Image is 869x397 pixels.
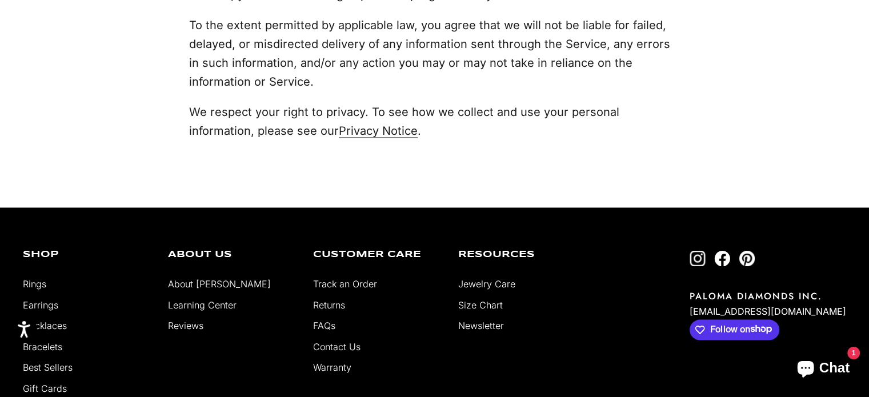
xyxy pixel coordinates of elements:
[189,18,670,89] span: To the extent permitted by applicable law, you agree that we will not be liable for failed, delay...
[458,319,504,331] a: Newsletter
[168,250,296,259] p: About Us
[23,299,58,310] a: Earrings
[23,319,67,331] a: Necklaces
[458,278,515,290] a: Jewelry Care
[714,250,730,266] a: Follow on Facebook
[189,105,619,138] span: We respect your right to privacy. To see how we collect and use your personal information, please...
[458,299,503,310] a: Size Chart
[690,250,706,266] a: Follow on Instagram
[313,278,377,290] a: Track an Order
[313,340,361,352] a: Contact Us
[23,250,151,259] p: Shop
[23,361,73,372] a: Best Sellers
[23,340,62,352] a: Bracelets
[23,278,46,290] a: Rings
[313,319,335,331] a: FAQs
[690,289,846,302] p: PALOMA DIAMONDS INC.
[168,319,203,331] a: Reviews
[787,351,860,388] inbox-online-store-chat: Shopify online store chat
[168,278,271,290] a: About [PERSON_NAME]
[339,124,418,138] a: Privacy Notice
[168,299,237,310] a: Learning Center
[739,250,755,266] a: Follow on Pinterest
[23,382,67,394] a: Gift Cards
[313,361,351,372] a: Warranty
[690,302,846,319] p: [EMAIL_ADDRESS][DOMAIN_NAME]
[313,299,345,310] a: Returns
[458,250,586,259] p: Resources
[313,250,441,259] p: Customer Care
